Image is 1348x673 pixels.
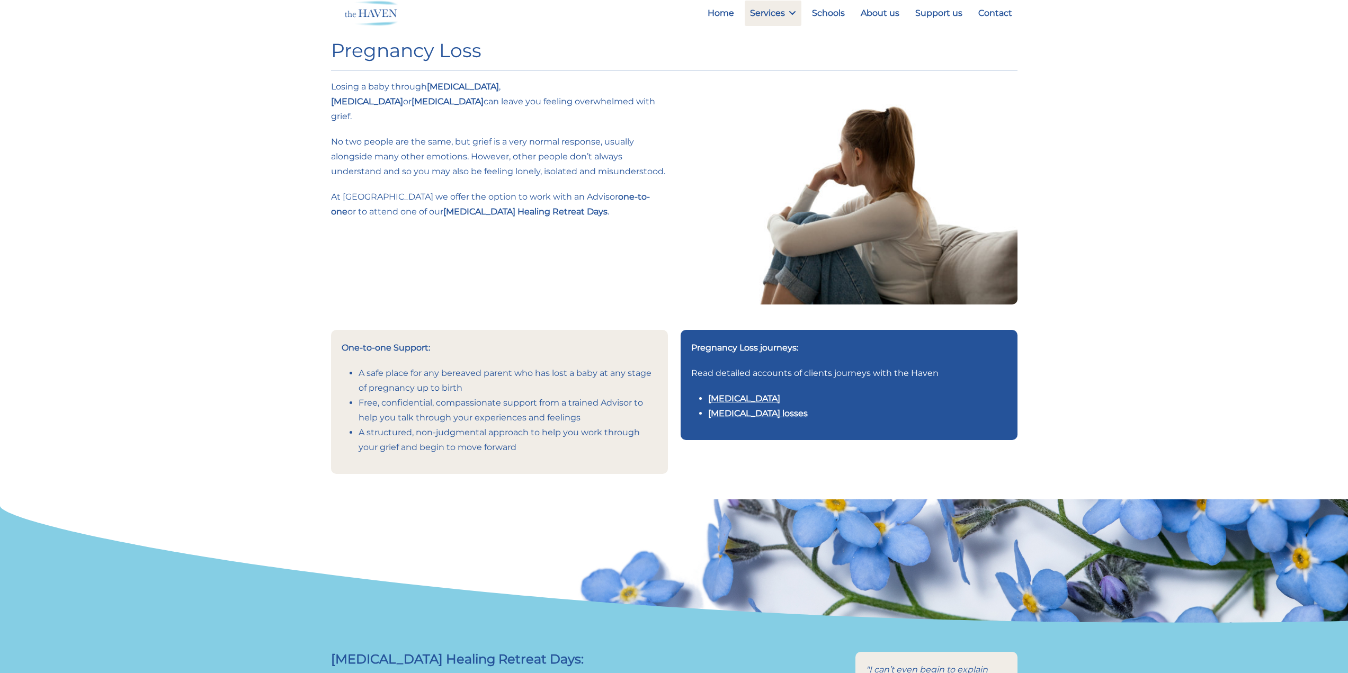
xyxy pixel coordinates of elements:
a: Services [745,1,801,26]
h1: Pregnancy Loss [331,39,1017,62]
strong: [MEDICAL_DATA] [331,96,403,106]
strong: [MEDICAL_DATA] [412,96,484,106]
a: [MEDICAL_DATA] losses [708,408,808,418]
strong: [MEDICAL_DATA] Healing Retreat Days [443,207,608,217]
p: Losing a baby through , or can leave you feeling overwhelmed with grief. [331,79,668,124]
strong: Pregnancy Loss journeys: [691,343,798,353]
strong: One-to-one Support: [342,343,430,353]
li: A structured, non-judgmental approach to help you work through your grief and begin to move forward [359,425,657,455]
strong: [MEDICAL_DATA] [427,82,499,92]
a: [MEDICAL_DATA] [708,393,780,403]
li: Free, confidential, compassionate support from a trained Advisor to help you talk through your ex... [359,396,657,425]
p: No two people are the same, but grief is a very normal response, usually alongside many other emo... [331,134,668,179]
li: A safe place for any bereaved parent who has lost a baby at any stage of pregnancy up to birth [359,366,657,396]
a: Contact [973,1,1017,26]
strong: [MEDICAL_DATA] Healing Retreat Days: [331,651,584,667]
p: At [GEOGRAPHIC_DATA] we offer the option to work with an Advisor or to attend one of our . [331,190,668,219]
a: About us [855,1,905,26]
a: Schools [807,1,850,26]
a: Support us [910,1,968,26]
a: Home [702,1,739,26]
p: Read detailed accounts of clients journeys with the Haven [691,366,1007,381]
img: Side view young woman looking away at window sitting on couch at home [681,79,1017,304]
